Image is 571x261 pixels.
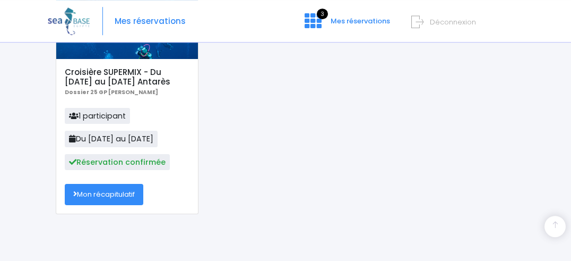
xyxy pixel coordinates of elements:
span: 1 participant [65,108,130,124]
span: Déconnexion [430,17,476,27]
span: Réservation confirmée [65,154,170,170]
a: 3 Mes réservations [296,20,396,30]
span: 3 [317,9,328,19]
a: Mon récapitulatif [65,184,143,205]
span: Du [DATE] au [DATE] [65,131,158,147]
span: Mes réservations [331,16,390,26]
h5: Croisière SUPERMIX - Du [DATE] au [DATE] Antarès [65,68,189,87]
b: Dossier 25 GP [PERSON_NAME] [65,88,158,96]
